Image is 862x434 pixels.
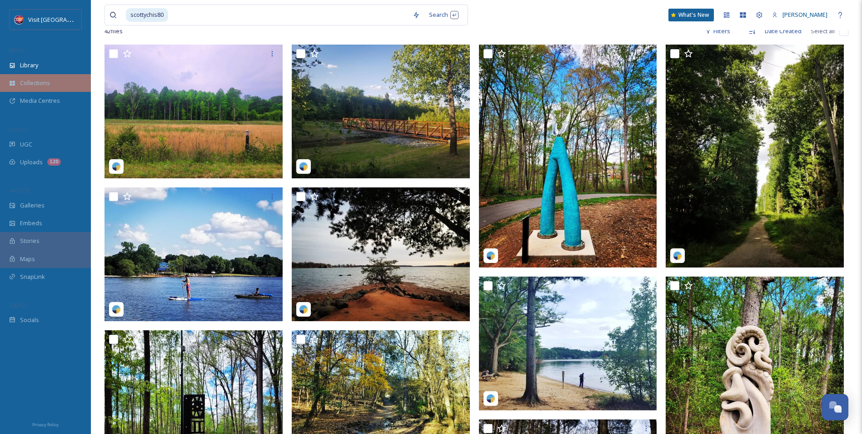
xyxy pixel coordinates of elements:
img: snapsea-logo.png [299,305,308,314]
span: Embeds [20,219,42,227]
img: snapsea-logo.png [299,162,308,171]
img: snapsea-logo.png [112,305,121,314]
span: Visit [GEOGRAPHIC_DATA][PERSON_NAME] [28,15,144,24]
input: To enrich screen reader interactions, please activate Accessibility in Grammarly extension settings [169,5,408,25]
div: Filters [701,22,735,40]
button: Open Chat [822,394,848,420]
span: Galleries [20,201,45,210]
span: [PERSON_NAME] [782,10,827,19]
span: Maps [20,255,35,263]
span: Uploads [20,158,43,167]
img: snapsea-logo.png [112,162,121,171]
span: 42 file s [105,27,123,35]
span: UGC [20,140,32,149]
a: Privacy Policy [32,419,59,429]
a: [PERSON_NAME] [767,6,832,24]
span: Select all [811,27,835,35]
span: MEDIA [9,47,25,54]
img: scottychis80_06042025_59807394-c8dc-f74c-595a-7be27ad044b0.jpg [666,45,844,267]
span: SOCIALS [9,302,27,308]
img: snapsea-logo.png [486,251,495,260]
span: WIDGETS [9,187,30,194]
span: SnapLink [20,273,45,281]
span: Stories [20,237,40,245]
img: scottychis80_06042025_f9eb8a6f-c5ac-754e-824c-2e69a5c26b5a.jpg [292,45,470,178]
img: scottychis80_05162025_18067275121974464.heic [105,45,283,178]
span: scottychis80 [126,8,168,21]
span: Collections [20,79,50,87]
img: snapsea-logo.png [673,251,682,260]
div: 120 [47,158,61,166]
div: Search [424,6,463,24]
img: snapsea-logo.png [486,394,495,403]
span: Privacy Policy [32,422,59,428]
a: What's New [668,9,714,21]
span: Socials [20,316,39,324]
img: scottychis80_06042025_13e381b0-da7f-84bb-5ca6-7119f335a84b.jpg [292,187,470,321]
span: COLLECT [9,126,29,133]
div: Date Created [760,22,806,40]
img: scottychis80_06042025_80614f61-0dca-da51-1992-f7d403a5edc1.jpg [479,45,657,267]
span: Library [20,61,38,70]
span: Media Centres [20,96,60,105]
img: scottychis80_06042025_f7a73942-6d9a-5be7-a591-3fbc90336760.jpg [105,187,283,321]
img: scottychis80_03242025_18022404319241206.jpg [479,277,657,410]
img: Logo%20Image.png [15,15,24,24]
